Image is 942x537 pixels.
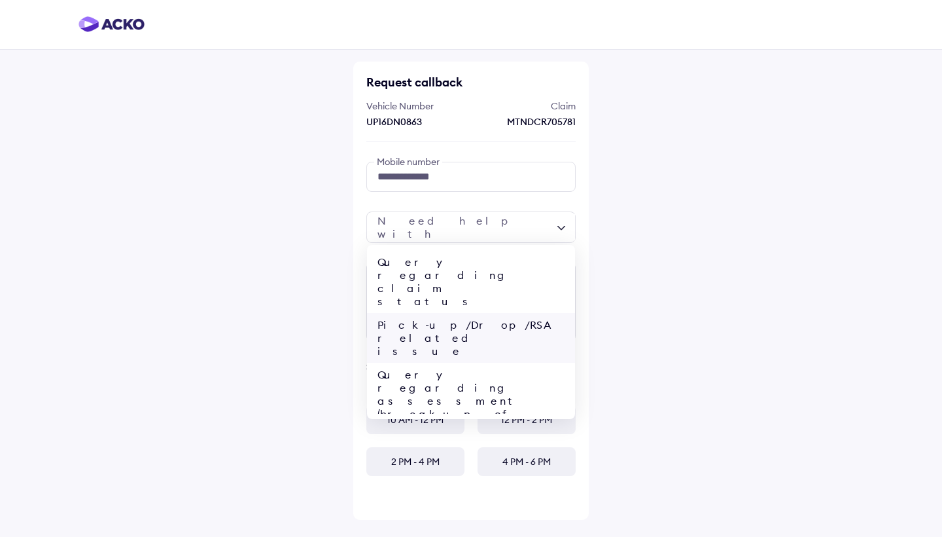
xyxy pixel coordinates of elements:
div: UP16DN0863 [366,115,468,128]
div: Select a timeslot [366,361,576,373]
div: [DATE] [366,386,576,396]
div: Pick-up/Drop/RSA related issue [367,313,575,363]
img: horizontal-gradient.png [78,16,145,32]
div: 4 PM - 6 PM [478,447,576,476]
div: Vehicle Number [366,100,468,113]
div: Query regarding assessment (breakup of repair cost/assessed amount) [367,363,575,465]
div: 2 PM - 4 PM [366,447,464,476]
div: Request callback [366,75,576,90]
div: Query regarding claim status [367,250,575,313]
div: 10 AM - 12 PM [366,405,464,434]
div: Claim [474,100,576,113]
div: MTNDCR705781 [474,115,576,128]
div: 12 PM - 2 PM [478,405,576,434]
